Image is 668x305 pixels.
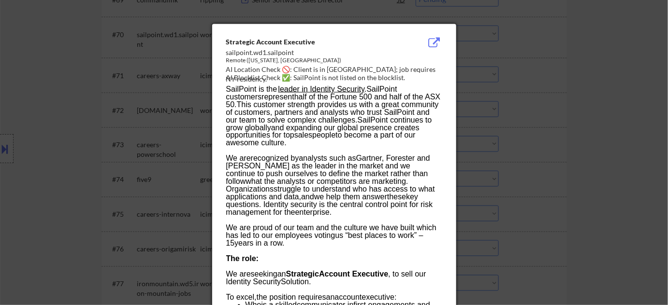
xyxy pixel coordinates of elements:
[254,293,256,302] span: ,
[226,56,393,65] div: Remote ([US_STATE], [GEOGRAPHIC_DATA])
[394,293,396,302] span: :
[387,193,406,201] span: these
[226,193,433,217] span: key questions. Identity security is the central control point for risk management for the
[226,293,230,302] span: T
[281,278,309,286] span: Solution
[226,48,393,57] div: sailpoint.wd1.sailpoint
[326,293,335,302] span: an
[230,293,255,302] span: o excel
[295,208,332,217] span: enterprise.
[253,185,274,194] span: ations
[226,154,251,163] span: We are
[228,278,281,286] span: dentity Security
[251,154,276,163] span: recogni
[234,239,282,248] span: years in a row
[226,224,437,240] span: We are proud of our team and the culture we have built which has led to o
[299,154,303,163] span: a
[280,154,299,163] span: ed by
[226,85,397,101] span: SailPoint customers
[271,124,290,132] span: and e
[355,116,357,124] span: .
[259,293,326,302] span: he position requires
[278,85,364,93] a: leader in Identity Security
[226,270,251,278] span: We are
[314,193,387,201] span: we help them answer
[301,193,314,201] span: and
[309,278,311,286] span: .
[294,93,393,101] span: half of the Fortune 500 and h
[257,293,259,302] span: t
[312,131,335,139] span: people
[230,239,234,248] span: 5
[277,270,282,278] span: a
[261,93,294,101] span: represent
[226,93,441,109] span: alf of the ASX 50
[282,270,286,278] span: n
[249,185,253,194] span: z
[226,85,277,93] span: SailPoint is the
[325,232,335,240] span: ing
[282,239,284,248] span: .
[246,178,408,186] span: what the analysts or competitors are marketing.
[226,232,423,248] span: us “best places to work” – 1
[226,270,426,286] span: , to sell our I
[251,270,277,278] span: seeking
[226,185,249,194] span: Organi
[356,154,382,163] span: Gartner
[226,154,430,186] span: , Forester and [PERSON_NAME] as the leader in the market and we continue to push ourselves to def...
[226,73,446,83] div: AI Blocklist Check ✅: SailPoint is not listed on the blocklist.
[286,270,319,278] span: Strategic
[339,293,362,302] span: ccount
[335,293,339,302] span: a
[226,255,259,263] span: The role:
[366,293,395,302] span: xecutive
[294,131,312,139] span: sales
[284,139,286,147] span: .
[299,193,301,201] span: ,
[276,154,280,163] span: z
[266,232,325,240] span: ur employees vot
[234,100,236,109] span: .
[226,131,416,147] span: to become a part of our awesome culture
[226,100,439,124] span: This customer strength provides us with a great community of customers, partners and analysts who...
[226,116,432,132] span: SailPoint continues to grow globally
[319,270,388,278] span: Account Executive
[362,293,366,302] span: e
[226,185,435,201] span: struggle to understand who has access to what applications and data
[364,85,366,93] span: .
[303,154,356,163] span: nalysts such as
[226,124,420,139] span: xpanding our global presence creates opportunities for top
[226,37,393,47] div: Strategic Account Executive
